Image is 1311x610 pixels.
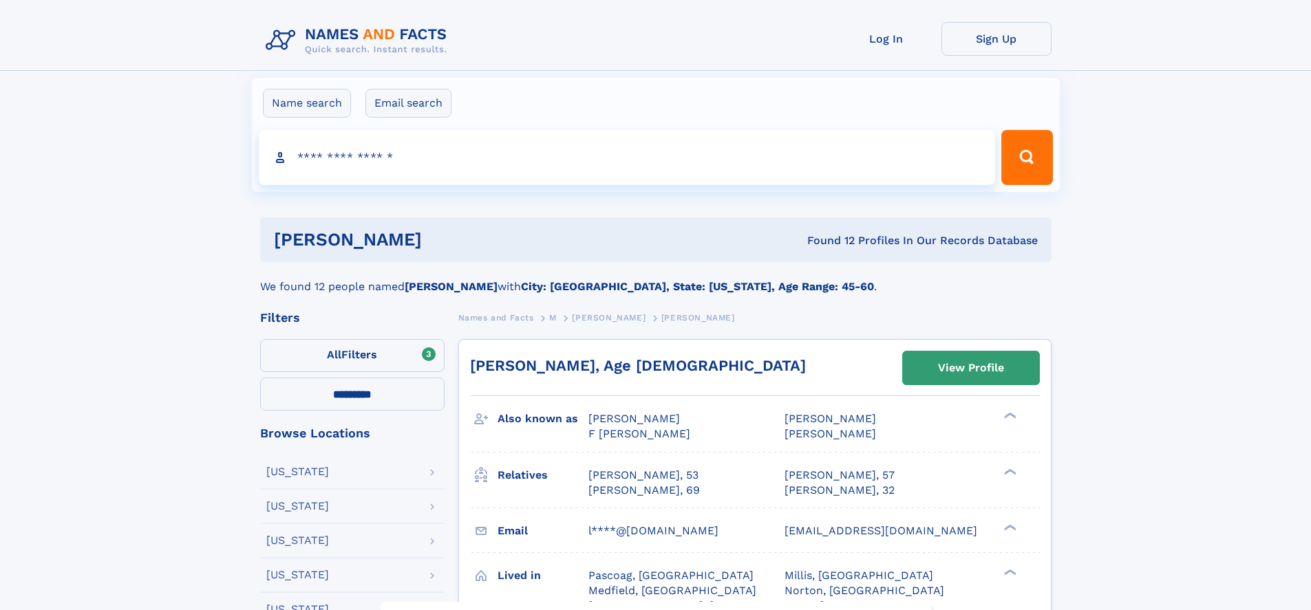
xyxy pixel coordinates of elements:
[1001,411,1017,420] div: ❯
[941,22,1052,56] a: Sign Up
[831,22,941,56] a: Log In
[274,231,615,248] h1: [PERSON_NAME]
[1001,130,1052,185] button: Search Button
[588,584,756,597] span: Medfield, [GEOGRAPHIC_DATA]
[572,313,646,323] span: [PERSON_NAME]
[785,412,876,425] span: [PERSON_NAME]
[588,468,699,483] a: [PERSON_NAME], 53
[498,564,588,587] h3: Lived in
[785,584,944,597] span: Norton, [GEOGRAPHIC_DATA]
[588,412,680,425] span: [PERSON_NAME]
[615,233,1038,248] div: Found 12 Profiles In Our Records Database
[365,89,451,118] label: Email search
[266,535,329,546] div: [US_STATE]
[785,569,933,582] span: Millis, [GEOGRAPHIC_DATA]
[458,309,534,326] a: Names and Facts
[266,501,329,512] div: [US_STATE]
[260,262,1052,295] div: We found 12 people named with .
[1001,567,1017,576] div: ❯
[263,89,351,118] label: Name search
[785,468,895,483] a: [PERSON_NAME], 57
[785,483,895,498] a: [PERSON_NAME], 32
[549,309,557,326] a: M
[470,357,806,374] a: [PERSON_NAME], Age [DEMOGRAPHIC_DATA]
[1001,467,1017,476] div: ❯
[266,569,329,580] div: [US_STATE]
[266,466,329,477] div: [US_STATE]
[498,519,588,543] h3: Email
[260,339,445,372] label: Filters
[327,348,341,361] span: All
[259,130,996,185] input: search input
[549,313,557,323] span: M
[405,280,498,293] b: [PERSON_NAME]
[903,351,1039,384] a: View Profile
[498,464,588,487] h3: Relatives
[785,427,876,440] span: [PERSON_NAME]
[785,524,977,537] span: [EMAIL_ADDRESS][DOMAIN_NAME]
[572,309,646,326] a: [PERSON_NAME]
[1001,523,1017,532] div: ❯
[260,427,445,439] div: Browse Locations
[498,407,588,431] h3: Also known as
[661,313,735,323] span: [PERSON_NAME]
[260,22,458,59] img: Logo Names and Facts
[260,312,445,324] div: Filters
[588,483,700,498] a: [PERSON_NAME], 69
[588,569,754,582] span: Pascoag, [GEOGRAPHIC_DATA]
[588,427,690,440] span: F [PERSON_NAME]
[521,280,874,293] b: City: [GEOGRAPHIC_DATA], State: [US_STATE], Age Range: 45-60
[938,352,1004,384] div: View Profile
